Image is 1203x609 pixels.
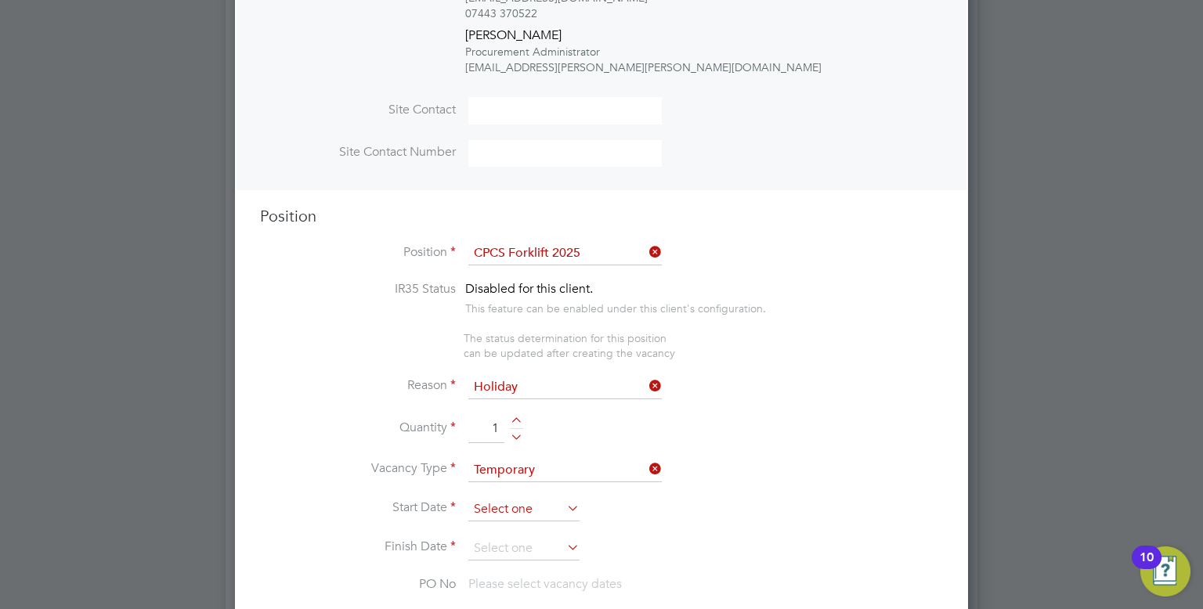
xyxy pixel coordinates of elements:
[468,242,662,265] input: Search for...
[260,499,456,516] label: Start Date
[260,420,456,436] label: Quantity
[1140,546,1190,596] button: Open Resource Center, 10 new notifications
[465,281,593,297] span: Disabled for this client.
[465,5,909,21] div: 07443 370522
[468,576,622,592] span: Please select vacancy dates
[468,376,662,399] input: Select one
[465,59,909,75] div: [EMAIL_ADDRESS][PERSON_NAME][PERSON_NAME][DOMAIN_NAME]
[465,27,562,43] span: [PERSON_NAME]
[468,498,580,521] input: Select one
[464,331,675,359] span: The status determination for this position can be updated after creating the vacancy
[468,459,662,482] input: Select one
[260,102,456,118] label: Site Contact
[260,539,456,555] label: Finish Date
[260,206,943,226] h3: Position
[260,244,456,261] label: Position
[1140,557,1154,578] div: 10
[260,576,456,593] label: PO No
[465,44,909,59] div: Procurement Administrator
[468,537,580,560] input: Select one
[260,144,456,160] label: Site Contact Number
[260,460,456,477] label: Vacancy Type
[260,377,456,394] label: Reason
[465,297,766,315] div: This feature can be enabled under this client's configuration.
[260,281,456,297] label: IR35 Status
